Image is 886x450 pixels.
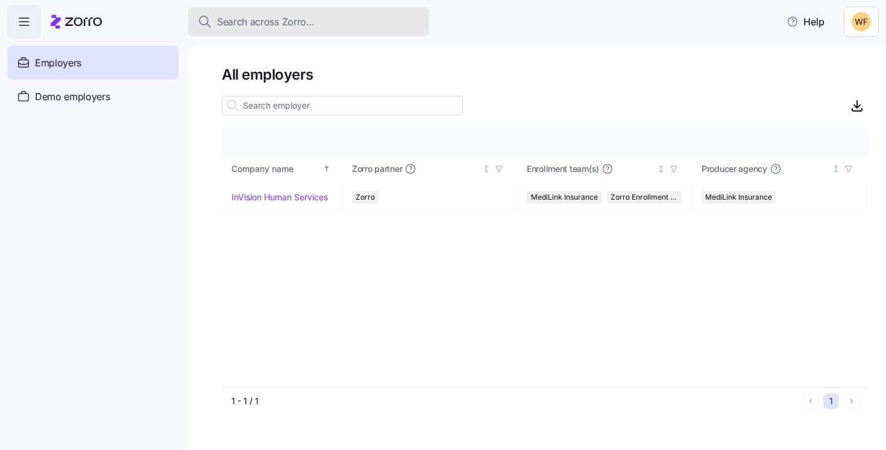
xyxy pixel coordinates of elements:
[852,12,871,31] img: 8adafdde462ffddea829e1adcd6b1844
[322,165,331,173] div: Sorted ascending
[611,191,679,204] span: Zorro Enrollment Team
[777,10,834,34] button: Help
[231,191,328,203] a: InVision Human Services
[231,395,798,407] div: 1 - 1 / 1
[222,155,342,183] th: Company nameSorted ascending
[844,393,859,409] button: Next page
[657,165,665,173] div: Not sorted
[7,46,178,80] a: Employers
[531,191,598,204] span: MediLink Insurance
[231,162,321,176] div: Company name
[352,163,402,175] span: Zorro partner
[705,191,772,204] span: MediLink Insurance
[527,163,599,175] span: Enrollment team(s)
[35,55,81,71] span: Employers
[35,89,110,104] span: Demo employers
[692,155,867,183] th: Producer agencyNot sorted
[222,96,463,115] input: Search employer
[517,155,692,183] th: Enrollment team(s)Not sorted
[188,7,429,36] button: Search across Zorro...
[787,14,825,29] span: Help
[823,393,839,409] button: 1
[832,165,840,173] div: Not sorted
[482,165,491,173] div: Not sorted
[342,155,517,183] th: Zorro partnerNot sorted
[217,14,315,30] span: Search across Zorro...
[7,80,178,113] a: Demo employers
[702,163,767,175] span: Producer agency
[222,65,869,84] h1: All employers
[356,191,375,204] span: Zorro
[803,393,818,409] button: Previous page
